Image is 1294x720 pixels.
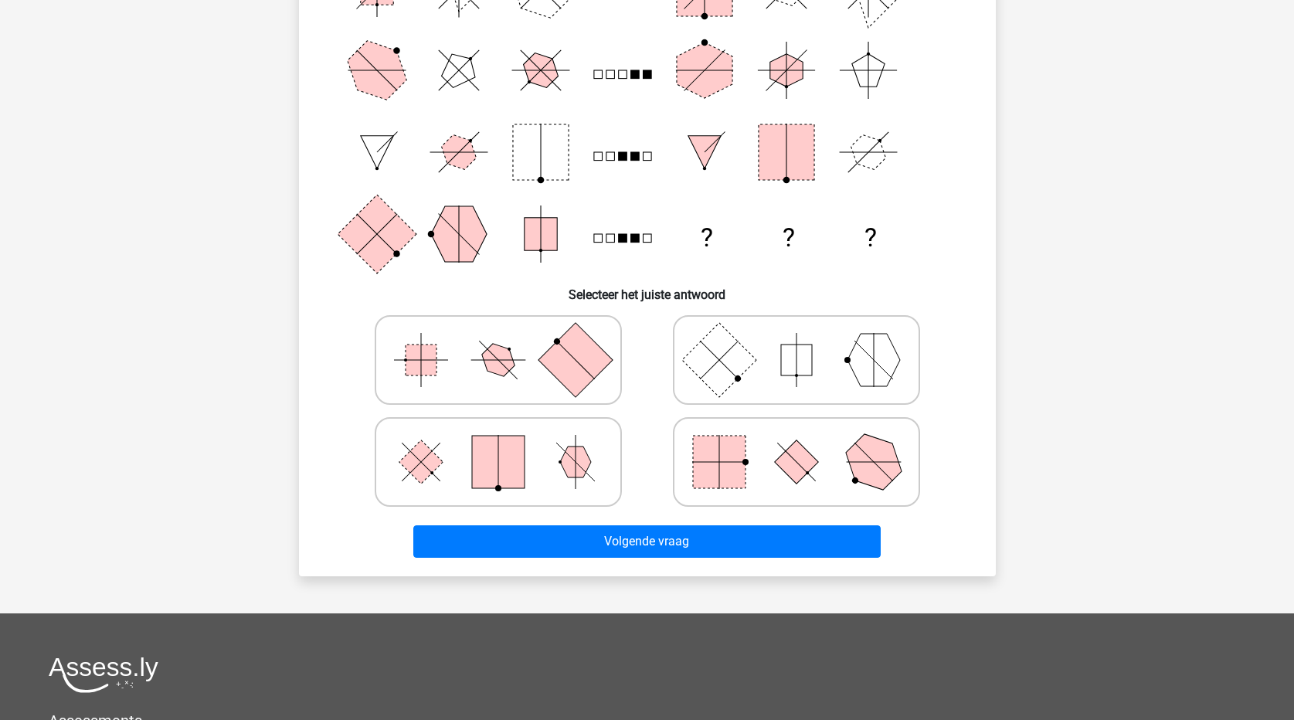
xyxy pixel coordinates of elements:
text: ? [782,222,794,253]
img: Assessly logo [49,657,158,693]
h6: Selecteer het juiste antwoord [324,275,971,302]
text: ? [864,222,877,253]
text: ? [700,222,712,253]
button: Volgende vraag [413,525,881,558]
